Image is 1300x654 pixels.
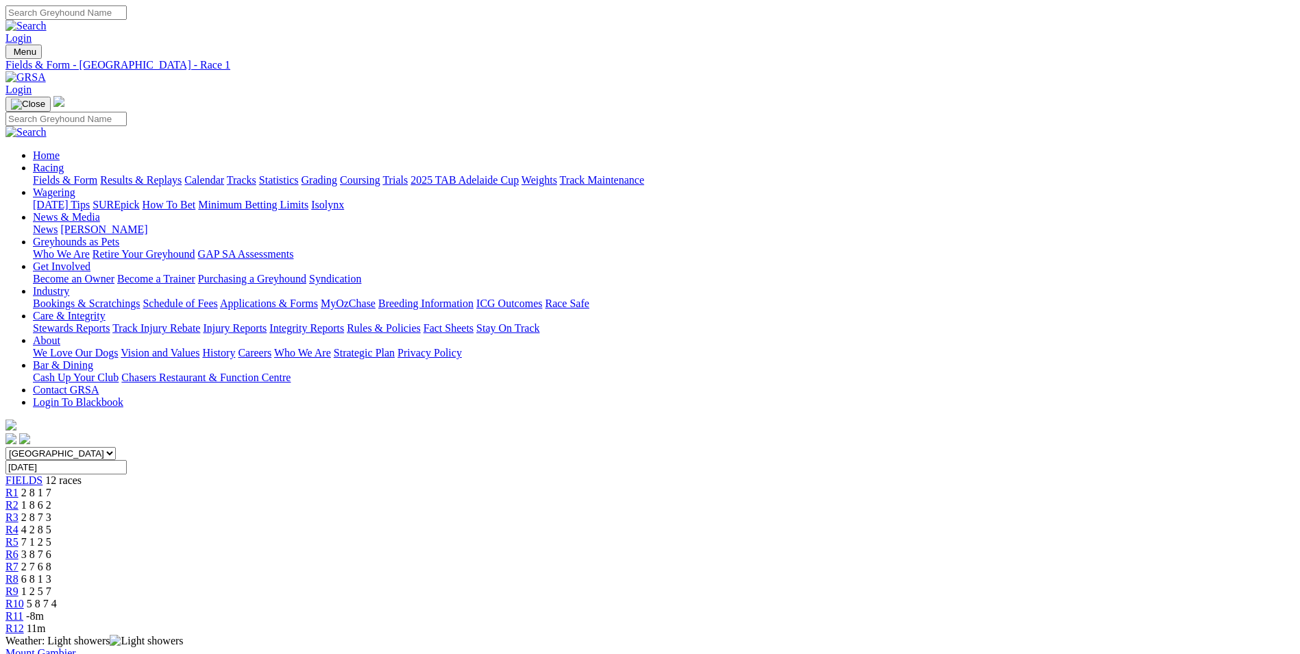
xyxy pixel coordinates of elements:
[33,310,106,322] a: Care & Integrity
[21,536,51,548] span: 7 1 2 5
[184,174,224,186] a: Calendar
[410,174,519,186] a: 2025 TAB Adelaide Cup
[93,199,139,210] a: SUREpick
[27,622,46,634] span: 11m
[33,384,99,396] a: Contact GRSA
[33,261,90,272] a: Get Involved
[522,174,557,186] a: Weights
[227,174,256,186] a: Tracks
[100,174,182,186] a: Results & Replays
[33,223,1295,236] div: News & Media
[424,322,474,334] a: Fact Sheets
[21,487,51,498] span: 2 8 1 7
[269,322,344,334] a: Integrity Reports
[5,474,42,486] a: FIELDS
[19,433,30,444] img: twitter.svg
[347,322,421,334] a: Rules & Policies
[545,298,589,309] a: Race Safe
[21,548,51,560] span: 3 8 7 6
[5,59,1295,71] a: Fields & Form - [GEOGRAPHIC_DATA] - Race 1
[5,420,16,431] img: logo-grsa-white.png
[202,347,235,359] a: History
[11,99,45,110] img: Close
[5,84,32,95] a: Login
[5,524,19,535] span: R4
[198,199,308,210] a: Minimum Betting Limits
[203,322,267,334] a: Injury Reports
[33,248,90,260] a: Who We Are
[112,322,200,334] a: Track Injury Rebate
[198,248,294,260] a: GAP SA Assessments
[21,524,51,535] span: 4 2 8 5
[45,474,82,486] span: 12 races
[5,97,51,112] button: Toggle navigation
[5,499,19,511] a: R2
[5,487,19,498] a: R1
[302,174,337,186] a: Grading
[21,511,51,523] span: 2 8 7 3
[60,223,147,235] a: [PERSON_NAME]
[33,186,75,198] a: Wagering
[21,585,51,597] span: 1 2 5 7
[238,347,271,359] a: Careers
[110,635,183,647] img: Light showers
[33,322,110,334] a: Stewards Reports
[259,174,299,186] a: Statistics
[33,162,64,173] a: Racing
[33,347,1295,359] div: About
[33,273,114,284] a: Become an Owner
[33,199,90,210] a: [DATE] Tips
[560,174,644,186] a: Track Maintenance
[5,548,19,560] a: R6
[5,610,23,622] a: R11
[5,585,19,597] a: R9
[33,298,140,309] a: Bookings & Scratchings
[311,199,344,210] a: Isolynx
[476,322,539,334] a: Stay On Track
[5,573,19,585] a: R8
[378,298,474,309] a: Breeding Information
[334,347,395,359] a: Strategic Plan
[121,372,291,383] a: Chasers Restaurant & Function Centre
[14,47,36,57] span: Menu
[143,298,217,309] a: Schedule of Fees
[53,96,64,107] img: logo-grsa-white.png
[321,298,376,309] a: MyOzChase
[5,622,24,634] a: R12
[5,561,19,572] a: R7
[33,359,93,371] a: Bar & Dining
[382,174,408,186] a: Trials
[33,199,1295,211] div: Wagering
[5,71,46,84] img: GRSA
[26,610,44,622] span: -8m
[198,273,306,284] a: Purchasing a Greyhound
[21,573,51,585] span: 6 8 1 3
[5,433,16,444] img: facebook.svg
[33,174,1295,186] div: Racing
[33,248,1295,261] div: Greyhounds as Pets
[5,598,24,609] a: R10
[5,20,47,32] img: Search
[5,536,19,548] a: R5
[33,174,97,186] a: Fields & Form
[33,149,60,161] a: Home
[5,5,127,20] input: Search
[33,285,69,297] a: Industry
[143,199,196,210] a: How To Bet
[27,598,57,609] span: 5 8 7 4
[5,635,184,646] span: Weather: Light showers
[33,273,1295,285] div: Get Involved
[5,511,19,523] a: R3
[220,298,318,309] a: Applications & Forms
[117,273,195,284] a: Become a Trainer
